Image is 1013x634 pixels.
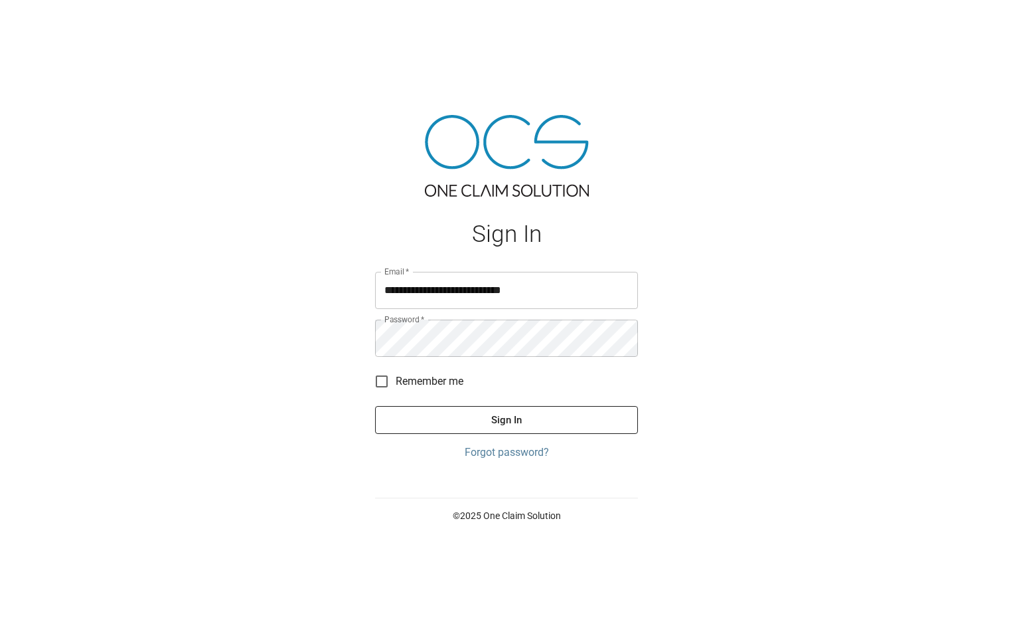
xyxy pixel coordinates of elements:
h1: Sign In [375,221,638,248]
span: Remember me [396,373,463,389]
a: Forgot password? [375,445,638,461]
label: Email [384,266,410,277]
button: Sign In [375,406,638,434]
p: © 2025 One Claim Solution [375,509,638,522]
img: ocs-logo-white-transparent.png [16,8,69,35]
img: ocs-logo-tra.png [425,115,589,197]
label: Password [384,314,424,325]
